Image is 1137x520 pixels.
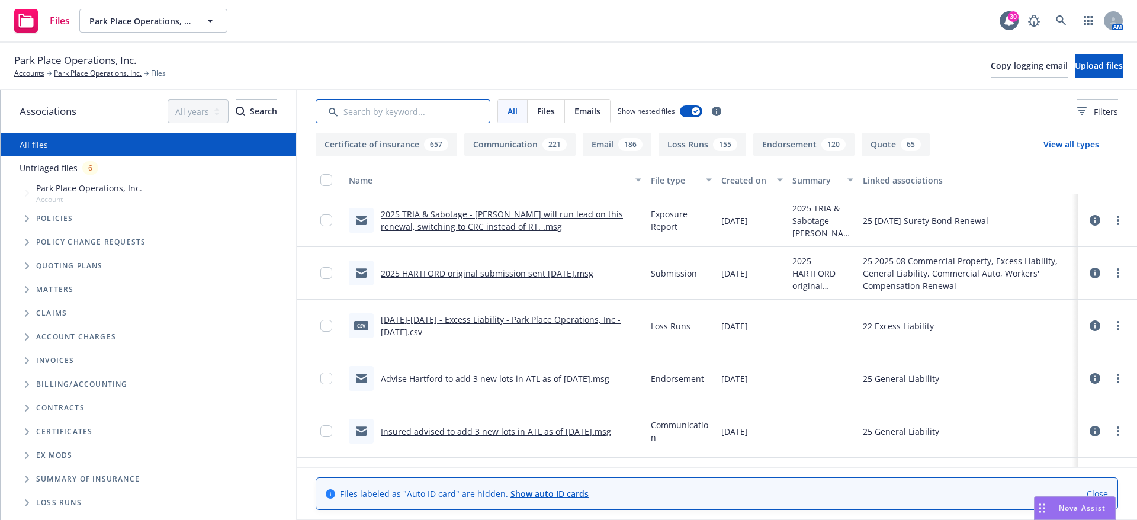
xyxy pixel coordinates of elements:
div: Drag to move [1035,497,1049,519]
a: more [1111,424,1125,438]
a: All files [20,139,48,150]
div: Summary [792,174,841,187]
div: 25 General Liability [863,425,939,438]
span: [DATE] [721,425,748,438]
div: 221 [542,138,567,151]
div: Created on [721,174,770,187]
button: View all types [1024,133,1118,156]
div: 186 [618,138,643,151]
svg: Search [236,107,245,116]
span: Certificates [36,428,92,435]
button: Communication [464,133,576,156]
span: Endorsement [651,373,704,385]
div: Tree Example [1,179,296,373]
div: 25 2025 08 Commercial Property, Excess Liability, General Liability, Commercial Auto, Workers' Co... [863,465,1073,502]
span: Files labeled as "Auto ID card" are hidden. [340,487,589,500]
button: Quote [862,133,930,156]
span: Loss Runs [36,499,82,506]
button: Filters [1077,99,1118,123]
span: Loss Runs [651,320,690,332]
span: Ex Mods [36,452,72,459]
div: 65 [901,138,921,151]
div: 657 [424,138,448,151]
a: Close [1087,487,1108,500]
span: Files [151,68,166,79]
button: Linked associations [858,166,1078,194]
a: more [1111,371,1125,386]
span: Files [50,16,70,25]
span: Communication [651,419,712,444]
button: Nova Assist [1034,496,1116,520]
button: SearchSearch [236,99,277,123]
input: Toggle Row Selected [320,267,332,279]
div: Name [349,174,628,187]
a: more [1111,213,1125,227]
span: Exposure Report [651,208,712,233]
button: Loss Runs [659,133,746,156]
span: All [508,105,518,117]
a: Park Place Operations, Inc. [54,68,142,79]
a: Search [1049,9,1073,33]
a: 2025 HARTFORD original submission sent [DATE].msg [381,268,593,279]
span: Park Place Operations, Inc. [36,182,142,194]
input: Toggle Row Selected [320,373,332,384]
button: Email [583,133,651,156]
span: Policy change requests [36,239,146,246]
div: 22 Excess Liability [863,320,934,332]
div: 25 General Liability [863,373,939,385]
span: Submission [651,267,697,280]
span: Contracts [36,405,85,412]
button: Park Place Operations, Inc. [79,9,227,33]
span: 2025 TRIA & Sabotage - [PERSON_NAME] will run lead on this renewal, switching to CRC instead of RT. [792,202,854,239]
button: Name [344,166,646,194]
input: Toggle Row Selected [320,320,332,332]
span: Filters [1077,105,1118,118]
div: 25 2025 08 Commercial Property, Excess Liability, General Liability, Commercial Auto, Workers' Co... [863,255,1073,292]
a: more [1111,266,1125,280]
input: Toggle Row Selected [320,214,332,226]
span: Nova Assist [1059,503,1106,513]
button: Certificate of insurance [316,133,457,156]
span: Summary of insurance [36,476,140,483]
a: Advise Hartford to add 3 new lots in ATL as of [DATE].msg [381,373,609,384]
span: Files [537,105,555,117]
button: Summary [788,166,859,194]
span: 2025 HARTFORD original submission sent [DATE] [792,255,854,292]
a: Untriaged files [20,162,78,174]
button: Upload files [1075,54,1123,78]
div: 155 [713,138,737,151]
span: Matters [36,286,73,293]
div: 25 [DATE] Surety Bond Renewal [863,214,988,227]
span: Invoices [36,357,75,364]
div: Linked associations [863,174,1073,187]
a: Insured advised to add 3 new lots in ATL as of [DATE].msg [381,426,611,437]
a: more [1111,319,1125,333]
span: Park Place Operations, Inc. [89,15,192,27]
button: Copy logging email [991,54,1068,78]
span: [DATE] [721,214,748,227]
input: Toggle Row Selected [320,425,332,437]
div: File type [651,174,699,187]
button: File type [646,166,717,194]
span: Account [36,194,142,204]
input: Select all [320,174,332,186]
span: [DATE] [721,373,748,385]
a: 2025 TRIA & Sabotage - [PERSON_NAME] will run lead on this renewal, switching to CRC instead of R... [381,208,623,232]
span: Billing/Accounting [36,381,128,388]
a: [DATE]-[DATE] - Excess Liability - Park Place Operations, Inc - [DATE].csv [381,314,621,338]
div: Search [236,100,277,123]
div: 120 [821,138,846,151]
span: Upload files [1075,60,1123,71]
span: Claims [36,310,67,317]
span: Account charges [36,333,116,341]
button: Created on [717,166,788,194]
span: Park Place Operations, Inc. [14,53,136,68]
span: Emails [574,105,600,117]
a: Report a Bug [1022,9,1046,33]
button: Endorsement [753,133,855,156]
a: Switch app [1077,9,1100,33]
input: Search by keyword... [316,99,490,123]
div: 6 [82,161,98,175]
span: Copy logging email [991,60,1068,71]
div: 30 [1008,11,1019,22]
